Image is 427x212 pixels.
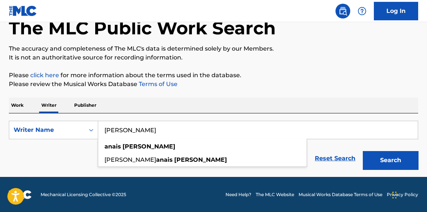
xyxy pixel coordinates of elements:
a: Need Help? [225,191,251,198]
p: It is not an authoritative source for recording information. [9,53,418,62]
div: Drag [392,184,397,206]
p: Publisher [72,98,99,113]
span: Mechanical Licensing Collective © 2025 [41,191,126,198]
p: Work [9,98,26,113]
img: search [338,7,347,16]
form: Search Form [9,121,418,173]
img: MLC Logo [9,6,37,16]
strong: [PERSON_NAME] [174,156,227,163]
p: Please review the Musical Works Database [9,80,418,89]
p: Writer [39,98,59,113]
strong: [PERSON_NAME] [123,143,175,150]
a: Public Search [335,4,350,18]
div: Help [355,4,369,18]
a: Musical Works Database Terms of Use [299,191,382,198]
h1: The MLC Public Work Search [9,17,276,39]
a: click here [30,72,59,79]
img: help [358,7,366,16]
img: logo [9,190,32,199]
button: Search [363,151,418,170]
a: Terms of Use [137,81,178,88]
div: Writer Name [14,126,80,134]
iframe: Chat Widget [390,177,427,212]
strong: anais [104,143,121,150]
a: Reset Search [311,150,359,167]
a: Privacy Policy [387,191,418,198]
span: [PERSON_NAME] [104,156,156,163]
a: The MLC Website [256,191,294,198]
strong: anais [156,156,173,163]
p: The accuracy and completeness of The MLC's data is determined solely by our Members. [9,44,418,53]
a: Log In [374,2,418,20]
p: Please for more information about the terms used in the database. [9,71,418,80]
